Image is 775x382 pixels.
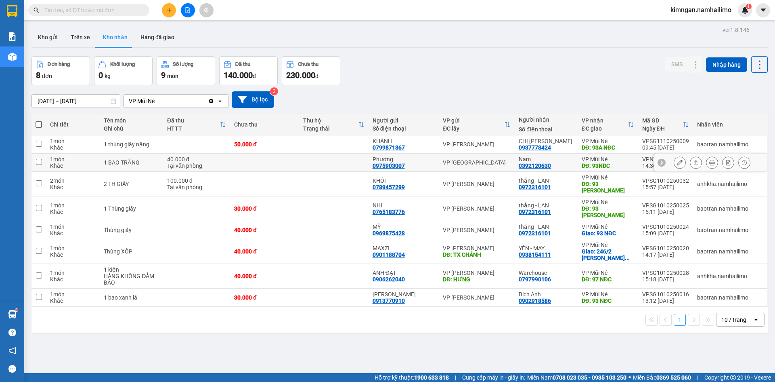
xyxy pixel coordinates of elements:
div: Tại văn phòng [167,163,226,169]
div: baotran.namhailimo [697,294,763,301]
div: 1 món [50,202,96,209]
span: question-circle [8,329,16,336]
div: HTTT [167,125,220,132]
div: Số điện thoại [519,126,574,133]
div: VP [GEOGRAPHIC_DATA] [443,159,511,166]
div: Tại văn phòng [167,184,226,190]
button: Số lượng9món [157,56,215,85]
span: món [167,73,178,79]
div: 0765183776 [373,209,405,215]
div: 0797990106 [519,276,551,283]
div: Phương [373,156,435,163]
span: đ [315,73,318,79]
sup: 1 [746,4,752,9]
th: Toggle SortBy [638,114,693,135]
div: VP [PERSON_NAME] [443,294,511,301]
span: | [697,373,698,382]
div: Khác [50,163,96,169]
div: baotran.namhailimo [697,205,763,212]
div: ĐC giao [582,125,628,132]
div: 1 món [50,156,96,163]
div: Thùng giấy [104,227,159,233]
div: DĐ: 97 NĐC [582,276,634,283]
img: logo-vxr [7,5,17,17]
div: Đơn hàng [48,61,70,67]
div: 15:57 [DATE] [642,184,689,190]
div: 1 bao xanh lá [104,294,159,301]
div: VP [PERSON_NAME] [443,227,511,233]
div: VP [PERSON_NAME] [443,205,511,212]
div: VPSG1010250016 [642,291,689,298]
div: 0972316101 [519,209,551,215]
div: DĐ: 93 Nguyễn Đình Chiểu [582,181,634,194]
div: VPSG1010250028 [642,270,689,276]
div: Giao: 246/2 NGUYỄN ĐÌNH CHIỂU, MŨI NÉ [582,248,634,261]
span: 1 [747,4,750,9]
div: VP Mũi Né [582,270,634,276]
div: 0906262040 [373,276,405,283]
div: VPSG1010250025 [642,202,689,209]
div: Khối lượng [110,61,135,67]
div: 1 món [50,291,96,298]
div: 0901188704 [373,251,405,258]
button: Kho nhận [96,27,134,47]
div: VP [PERSON_NAME] [443,245,511,251]
div: Giao hàng [690,156,702,169]
strong: 1900 633 818 [414,374,449,381]
div: 1 thùng giấy nặng [104,141,159,148]
sup: 3 [270,87,278,95]
span: Miền Nam [527,373,626,382]
input: Tìm tên, số ĐT hoặc mã đơn [44,6,140,15]
div: 40.000 đ [234,227,295,233]
div: 15:09 [DATE] [642,230,689,236]
div: Khác [50,298,96,304]
div: thắng - LAN [519,224,574,230]
div: 14:17 [DATE] [642,251,689,258]
span: caret-down [760,6,767,14]
div: VP Mũi Né [582,174,634,181]
svg: open [217,98,223,104]
span: 140.000 [224,70,253,80]
div: 0972316101 [519,230,551,236]
div: 1 món [50,138,96,144]
div: Khác [50,184,96,190]
div: 0789457299 [373,184,405,190]
div: 30.000 đ [234,294,295,301]
button: Kho gửi [31,27,64,47]
div: NHI [373,202,435,209]
img: warehouse-icon [8,310,17,319]
img: warehouse-icon [8,53,17,61]
div: VP Mũi Né [582,291,634,298]
button: Bộ lọc [232,91,274,108]
span: ... [545,245,549,251]
span: Miền Bắc [633,373,691,382]
div: anhkha.namhailimo [697,181,763,187]
div: 100.000 đ [167,177,226,184]
div: Warehouse [519,270,574,276]
span: copyright [730,375,736,380]
div: Chưa thu [234,121,295,128]
button: 1 [674,314,686,326]
div: 0799871867 [373,144,405,151]
div: Chưa thu [298,61,318,67]
div: DĐ: 93NDC [582,163,634,169]
div: baotran.namhailimo [697,227,763,233]
div: Khác [50,276,96,283]
div: 0902918586 [519,298,551,304]
div: ANH ĐẠT [373,270,435,276]
strong: 0369 525 060 [656,374,691,381]
div: Đã thu [167,117,220,124]
div: VP Mũi Né [582,156,634,163]
div: VP Mũi Né [129,97,155,105]
th: Toggle SortBy [163,114,230,135]
div: Nam [519,156,574,163]
span: Cung cấp máy in - giấy in: [462,373,525,382]
button: Trên xe [64,27,96,47]
div: Bích Anh [519,291,574,298]
div: VP Mũi Né [582,224,634,230]
div: Giao: 93 NĐC [582,230,634,236]
span: Hỗ trợ kỹ thuật: [375,373,449,382]
div: DĐ: 93A NĐC [582,144,634,151]
button: Hàng đã giao [134,27,181,47]
span: 9 [161,70,165,80]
